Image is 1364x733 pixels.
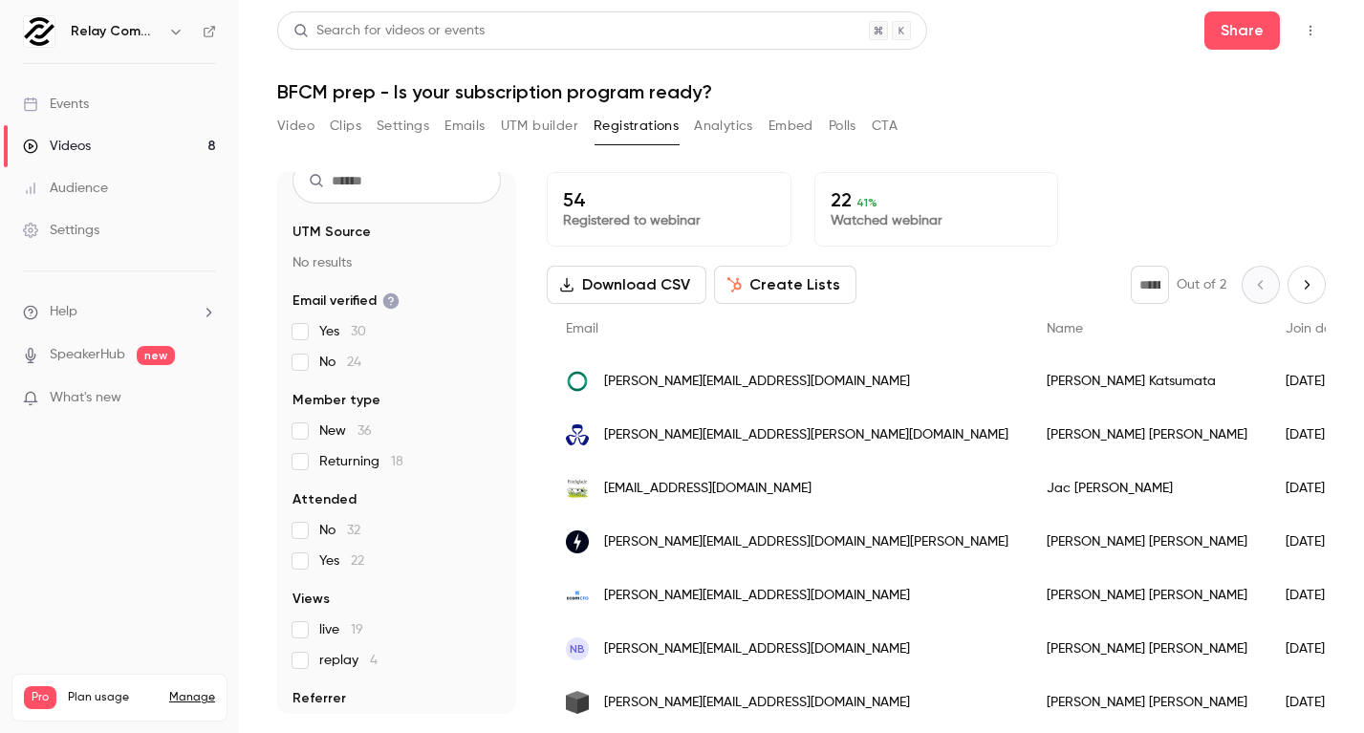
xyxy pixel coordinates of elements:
[169,690,215,705] a: Manage
[604,639,910,659] span: [PERSON_NAME][EMAIL_ADDRESS][DOMAIN_NAME]
[71,22,161,41] h6: Relay Commerce
[694,111,753,141] button: Analytics
[23,95,89,114] div: Events
[377,111,429,141] button: Settings
[1028,676,1267,729] div: [PERSON_NAME] [PERSON_NAME]
[1028,622,1267,676] div: [PERSON_NAME] [PERSON_NAME]
[351,325,366,338] span: 30
[357,424,372,438] span: 36
[604,586,910,606] span: [PERSON_NAME][EMAIL_ADDRESS][DOMAIN_NAME]
[769,111,813,141] button: Embed
[319,651,378,670] span: replay
[604,693,910,713] span: [PERSON_NAME][EMAIL_ADDRESS][DOMAIN_NAME]
[570,640,585,658] span: NB
[594,111,679,141] button: Registrations
[23,221,99,240] div: Settings
[351,623,363,636] span: 19
[566,530,589,553] img: join-eby.com
[292,253,501,272] p: No results
[1288,266,1326,304] button: Next page
[1295,15,1326,46] button: Top Bar Actions
[1267,462,1364,515] div: [DATE]
[604,479,812,499] span: [EMAIL_ADDRESS][DOMAIN_NAME]
[1047,322,1083,335] span: Name
[1204,11,1280,50] button: Share
[370,654,378,667] span: 4
[319,620,363,639] span: live
[444,111,485,141] button: Emails
[330,111,361,141] button: Clips
[1267,569,1364,622] div: [DATE]
[24,16,54,47] img: Relay Commerce
[563,188,775,211] p: 54
[547,266,706,304] button: Download CSV
[347,356,361,369] span: 24
[1267,515,1364,569] div: [DATE]
[347,524,360,537] span: 32
[193,390,216,407] iframe: Noticeable Trigger
[277,80,1326,103] h1: BFCM prep - Is your subscription program ready?
[24,686,56,709] span: Pro
[1177,275,1226,294] p: Out of 2
[1028,355,1267,408] div: [PERSON_NAME] Katsumata
[68,690,158,705] span: Plan usage
[23,302,216,322] li: help-dropdown-opener
[293,21,485,41] div: Search for videos or events
[319,353,361,372] span: No
[351,554,364,568] span: 22
[23,179,108,198] div: Audience
[277,111,314,141] button: Video
[1028,515,1267,569] div: [PERSON_NAME] [PERSON_NAME]
[319,452,403,471] span: Returning
[319,421,372,441] span: New
[23,137,91,156] div: Videos
[1267,622,1364,676] div: [DATE]
[501,111,578,141] button: UTM builder
[872,111,898,141] button: CTA
[50,345,125,365] a: SpeakerHub
[50,302,77,322] span: Help
[292,391,380,410] span: Member type
[319,521,360,540] span: No
[1028,408,1267,462] div: [PERSON_NAME] [PERSON_NAME]
[1267,355,1364,408] div: [DATE]
[292,223,371,242] span: UTM Source
[831,188,1043,211] p: 22
[566,424,589,444] img: blueshiftnutrition.com
[566,691,589,714] img: verdaraventures.com
[1286,322,1345,335] span: Join date
[1028,569,1267,622] div: [PERSON_NAME] [PERSON_NAME]
[292,689,346,708] span: Referrer
[604,425,1008,445] span: [PERSON_NAME][EMAIL_ADDRESS][PERSON_NAME][DOMAIN_NAME]
[1028,462,1267,515] div: Jac [PERSON_NAME]
[137,346,175,365] span: new
[714,266,856,304] button: Create Lists
[604,532,1008,552] span: [PERSON_NAME][EMAIL_ADDRESS][DOMAIN_NAME][PERSON_NAME]
[563,211,775,230] p: Registered to webinar
[391,455,403,468] span: 18
[831,211,1043,230] p: Watched webinar
[829,111,856,141] button: Polls
[1267,676,1364,729] div: [DATE]
[566,477,589,500] img: forthglade.com
[319,322,366,341] span: Yes
[292,590,330,609] span: Views
[566,370,589,393] img: opensend.com
[604,372,910,392] span: [PERSON_NAME][EMAIL_ADDRESS][DOMAIN_NAME]
[50,388,121,408] span: What's new
[566,322,598,335] span: Email
[319,551,364,571] span: Yes
[566,584,589,607] img: ecomcfo.co
[292,291,400,311] span: Email verified
[856,196,877,209] span: 41 %
[1267,408,1364,462] div: [DATE]
[292,490,357,509] span: Attended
